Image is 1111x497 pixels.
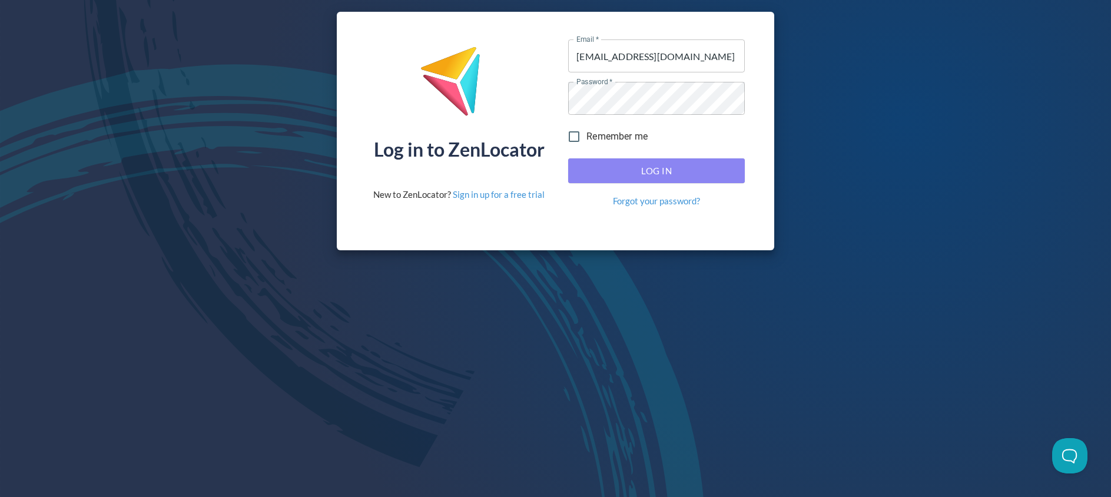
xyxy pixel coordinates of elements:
span: Log In [581,163,732,178]
img: ZenLocator [420,46,499,125]
span: Remember me [586,130,648,144]
div: Log in to ZenLocator [374,140,545,159]
a: Forgot your password? [613,195,700,207]
iframe: Toggle Customer Support [1052,438,1087,473]
a: Sign in up for a free trial [453,189,545,200]
button: Log In [568,158,745,183]
div: New to ZenLocator? [373,188,545,201]
input: name@company.com [568,39,745,72]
